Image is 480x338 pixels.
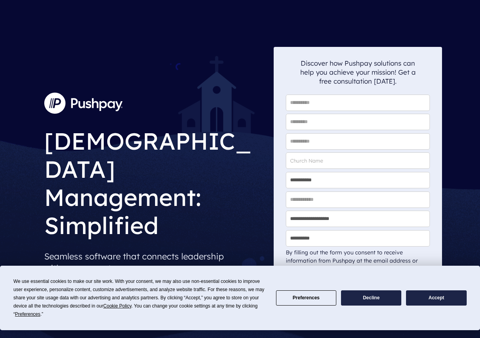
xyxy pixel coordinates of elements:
[286,249,430,273] div: By filling out the form you consent to receive information from Pushpay at the email address or t...
[341,290,401,306] button: Decline
[103,303,132,309] span: Cookie Policy
[15,311,40,317] span: Preferences
[276,290,336,306] button: Preferences
[286,152,430,169] input: Church Name
[406,290,466,306] button: Accept
[300,59,416,86] p: Discover how Pushpay solutions can help you achieve your mission! Get a free consultation [DATE].
[44,121,267,241] h1: [DEMOGRAPHIC_DATA] Management: Simplified
[13,277,266,318] div: We use essential cookies to make our site work. With your consent, we may also use non-essential ...
[44,247,267,277] p: Seamless software that connects leadership with congregants.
